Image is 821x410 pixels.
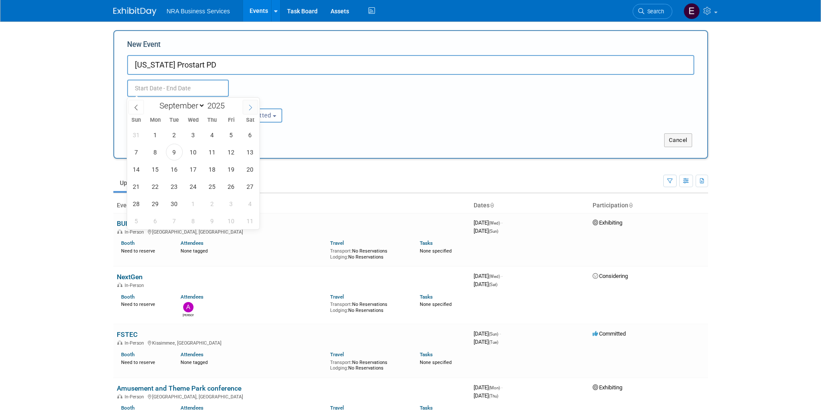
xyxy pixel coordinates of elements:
div: None tagged [181,358,324,366]
img: Amy Guy [183,302,194,312]
div: Participation: [224,97,307,108]
span: October 8, 2025 [185,213,202,229]
span: September 7, 2025 [128,144,145,160]
span: [DATE] [474,281,497,287]
span: Transport: [330,360,352,365]
span: Transport: [330,248,352,254]
img: In-Person Event [117,229,122,234]
span: September 18, 2025 [204,161,221,178]
span: Thu [203,117,222,123]
div: None tagged [181,247,324,254]
span: October 2, 2025 [204,195,221,212]
div: Need to reserve [121,247,168,254]
span: September 2, 2025 [166,126,183,143]
img: In-Person Event [117,283,122,287]
span: Exhibiting [593,384,622,391]
span: September 21, 2025 [128,178,145,195]
span: [DATE] [474,392,498,399]
a: Booth [121,294,134,300]
input: Start Date - End Date [127,80,229,97]
span: September 11, 2025 [204,144,221,160]
a: Tasks [420,240,433,246]
span: Search [644,8,664,15]
span: September 26, 2025 [223,178,240,195]
span: September 8, 2025 [147,144,164,160]
span: September 13, 2025 [242,144,259,160]
a: Sort by Start Date [490,202,494,209]
label: New Event [127,40,161,53]
span: Sun [127,117,146,123]
span: None specified [420,248,452,254]
span: Sat [240,117,259,123]
span: September 10, 2025 [185,144,202,160]
span: Tue [165,117,184,123]
span: Committed [593,330,626,337]
span: In-Person [125,394,147,400]
span: In-Person [125,340,147,346]
span: Lodging: [330,365,348,371]
span: [DATE] [474,273,503,279]
img: Eric Weiss [684,3,700,19]
span: September 3, 2025 [185,126,202,143]
span: - [499,330,501,337]
a: Amusement and Theme Park conference [117,384,241,392]
span: September 5, 2025 [223,126,240,143]
img: ExhibitDay [113,7,156,16]
span: September 4, 2025 [204,126,221,143]
a: Attendees [181,351,203,358]
span: August 31, 2025 [128,126,145,143]
span: October 10, 2025 [223,213,240,229]
div: No Reservations No Reservations [330,358,407,371]
span: [DATE] [474,228,498,234]
a: NextGen [117,273,143,281]
span: None specified [420,302,452,307]
span: October 4, 2025 [242,195,259,212]
span: September 17, 2025 [185,161,202,178]
span: September 6, 2025 [242,126,259,143]
div: Amy Guy [183,312,194,318]
span: [DATE] [474,384,503,391]
img: In-Person Event [117,394,122,398]
img: In-Person Event [117,340,122,345]
span: - [501,273,503,279]
span: Lodging: [330,254,348,260]
span: (Mon) [489,385,500,390]
a: Search [633,4,672,19]
a: Upcoming39 [113,175,164,191]
input: Name of Trade Show / Conference [127,55,694,75]
div: Kissimmee, [GEOGRAPHIC_DATA] [117,339,467,346]
span: - [501,219,503,226]
span: Exhibiting [593,219,622,226]
span: In-Person [125,229,147,235]
span: September 28, 2025 [128,195,145,212]
span: (Sat) [489,282,497,287]
span: Mon [146,117,165,123]
th: Event [113,198,470,213]
span: (Sun) [489,332,498,336]
span: September 16, 2025 [166,161,183,178]
div: [GEOGRAPHIC_DATA], [GEOGRAPHIC_DATA] [117,393,467,400]
span: September 12, 2025 [223,144,240,160]
span: October 7, 2025 [166,213,183,229]
a: BURGER KING DOMESTIC [117,219,195,228]
a: Tasks [420,351,433,358]
span: September 27, 2025 [242,178,259,195]
span: Lodging: [330,308,348,313]
span: (Thu) [489,394,498,398]
span: September 22, 2025 [147,178,164,195]
span: [DATE] [474,330,501,337]
div: Need to reserve [121,358,168,366]
span: Considering [593,273,628,279]
span: September 9, 2025 [166,144,183,160]
span: (Wed) [489,274,500,279]
span: None specified [420,360,452,365]
span: [DATE] [474,219,503,226]
a: Booth [121,240,134,246]
span: Fri [222,117,240,123]
div: Attendance / Format: [127,97,211,108]
span: - [501,384,503,391]
span: Transport: [330,302,352,307]
a: FSTEC [117,330,137,339]
div: Need to reserve [121,300,168,308]
span: Wed [184,117,203,123]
